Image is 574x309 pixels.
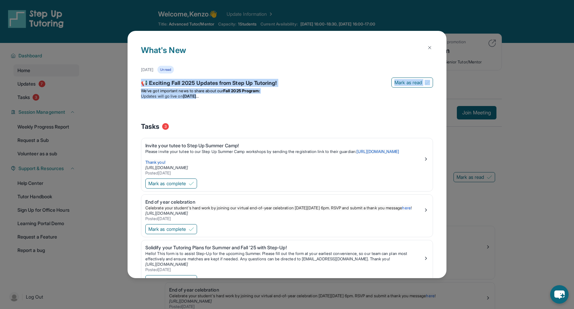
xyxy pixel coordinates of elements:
[394,79,422,86] span: Mark as read
[141,240,433,274] a: Solidify your Tutoring Plans for Summer and Fall '25 with Step-Up!Hello! This form is to assist S...
[141,122,159,131] span: Tasks
[148,277,186,284] span: Mark as complete
[391,78,433,88] button: Mark as read
[141,67,153,72] div: [DATE]
[148,180,186,187] span: Mark as complete
[145,251,423,262] p: Hello! This form is to assist Step-Up for the upcoming Summer. Please fill out the form at your e...
[141,88,223,93] span: We’ve got important news to share about our
[189,226,194,232] img: Mark as complete
[145,142,423,149] div: Invite your tutee to Step Up Summer Camp!
[189,277,194,283] img: Mark as complete
[141,79,433,88] div: 📢 Exciting Fall 2025 Updates from Step Up Tutoring!
[145,178,197,189] button: Mark as complete
[223,88,260,93] strong: Fall 2025 Program:
[145,267,423,272] div: Posted [DATE]
[402,205,411,210] a: here
[141,138,433,177] a: Invite your tutee to Step Up Summer Camp!Please invite your tutee to our Step Up Summer Camp work...
[145,149,423,154] p: Please invite your tutee to our Step Up Summer Camp workshops by sending the registration link to...
[145,244,423,251] div: Solidify your Tutoring Plans for Summer and Fall '25 with Step-Up!
[157,66,174,73] div: Unread
[145,205,402,210] span: Celebrate your student's hard work by joining our virtual end-of-year celebration [DATE][DATE] 6p...
[141,195,433,223] a: End of year celebrationCelebrate your student's hard work by joining our virtual end-of-year cele...
[550,285,569,304] button: chat-button
[145,216,423,221] div: Posted [DATE]
[141,94,433,99] li: Updates will go live on
[145,205,423,211] p: !
[356,149,399,154] a: [URL][DOMAIN_NAME]
[145,170,423,176] div: Posted [DATE]
[145,165,188,170] a: [URL][DOMAIN_NAME]
[425,80,430,85] img: Mark as read
[145,262,188,267] a: [URL][DOMAIN_NAME]
[162,123,169,130] span: 3
[145,275,197,285] button: Mark as complete
[141,44,433,66] h1: What's New
[145,160,165,165] span: Thank you!
[427,45,432,50] img: Close Icon
[183,94,199,99] strong: [DATE]
[145,199,423,205] div: End of year celebration
[145,224,197,234] button: Mark as complete
[148,226,186,233] span: Mark as complete
[189,181,194,186] img: Mark as complete
[145,211,188,216] a: [URL][DOMAIN_NAME]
